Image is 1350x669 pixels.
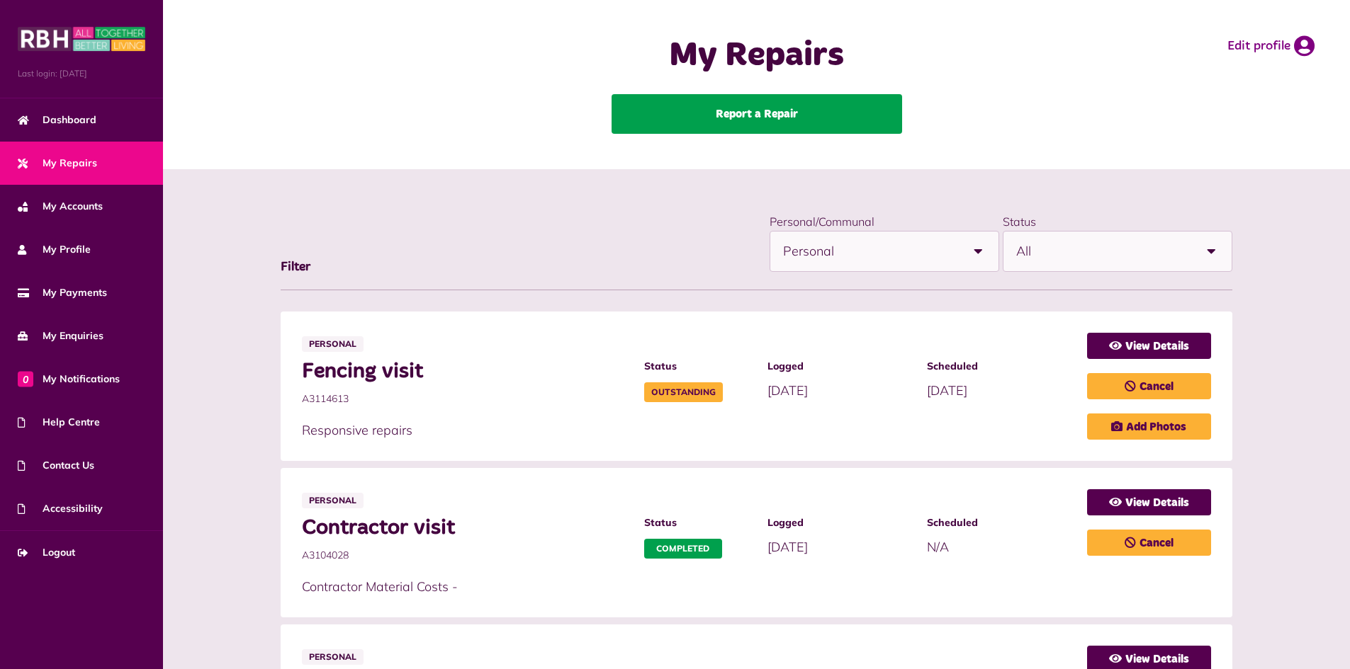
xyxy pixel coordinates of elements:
[1087,333,1211,359] a: View Details
[1016,231,1192,271] span: All
[644,515,753,530] span: Status
[18,328,103,343] span: My Enquiries
[302,421,1072,440] p: Responsive repairs
[302,493,364,508] span: Personal
[474,35,1040,76] h1: My Repairs
[644,539,722,559] span: Completed
[767,382,808,399] span: [DATE]
[1003,215,1036,229] label: Status
[1087,489,1211,515] a: View Details
[302,336,364,352] span: Personal
[302,548,629,563] span: A3104028
[281,261,310,273] span: Filter
[612,94,902,134] a: Report a Repair
[302,359,629,384] span: Fencing visit
[18,371,33,387] span: 0
[302,391,629,406] span: A3114613
[302,649,364,665] span: Personal
[783,231,959,271] span: Personal
[770,215,874,229] label: Personal/Communal
[18,242,91,257] span: My Profile
[927,515,1073,530] span: Scheduled
[1087,413,1211,440] a: Add Photos
[18,156,97,171] span: My Repairs
[18,285,107,300] span: My Payments
[18,113,96,127] span: Dashboard
[767,359,913,374] span: Logged
[18,25,145,53] img: MyRBH
[1227,35,1315,57] a: Edit profile
[927,539,949,555] span: N/A
[18,372,120,387] span: My Notifications
[1087,530,1211,556] a: Cancel
[644,359,753,374] span: Status
[18,501,103,516] span: Accessibility
[927,359,1073,374] span: Scheduled
[18,545,75,560] span: Logout
[644,382,723,402] span: Outstanding
[767,539,808,555] span: [DATE]
[18,67,145,80] span: Last login: [DATE]
[18,415,100,430] span: Help Centre
[767,515,913,530] span: Logged
[1087,373,1211,399] a: Cancel
[302,577,1072,596] p: Contractor Material Costs -
[927,382,967,399] span: [DATE]
[18,199,103,214] span: My Accounts
[302,515,629,541] span: Contractor visit
[18,458,94,473] span: Contact Us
